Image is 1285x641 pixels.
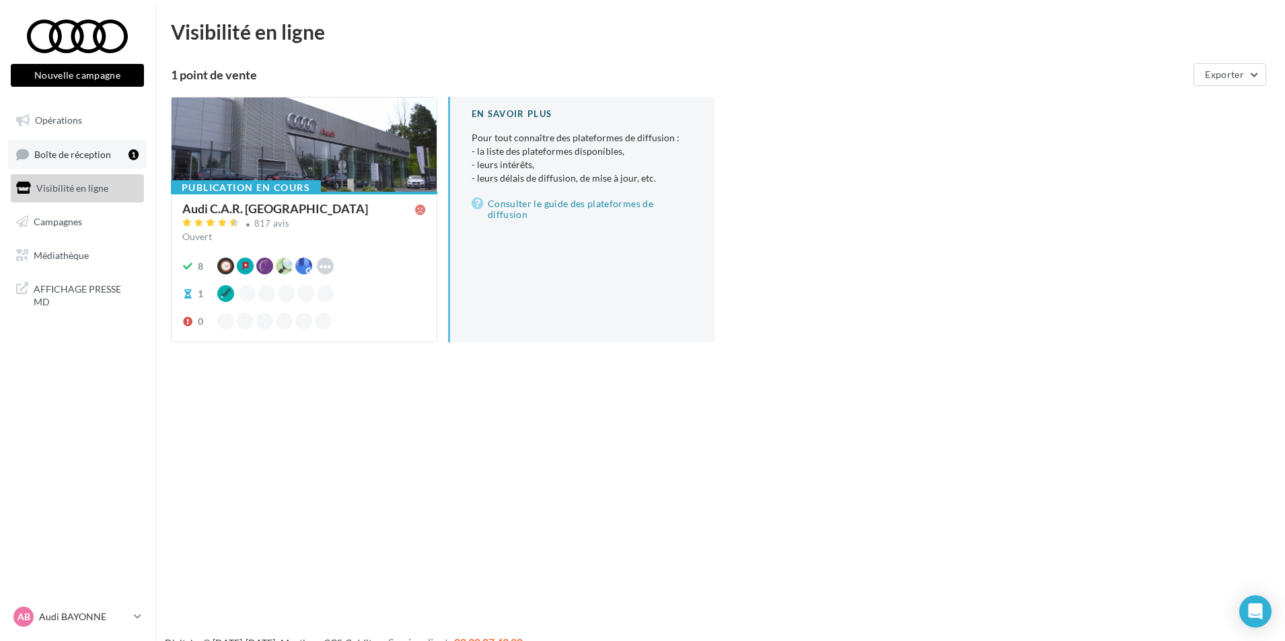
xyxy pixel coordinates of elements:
div: 8 [198,260,203,273]
span: AB [17,610,30,624]
div: Open Intercom Messenger [1239,595,1272,628]
a: Visibilité en ligne [8,174,147,202]
span: Campagnes [34,216,82,227]
div: 1 [198,287,203,301]
div: Audi C.A.R. [GEOGRAPHIC_DATA] [182,202,368,215]
span: Boîte de réception [34,148,111,159]
a: Consulter le guide des plateformes de diffusion [472,196,693,223]
div: 817 avis [254,219,290,228]
span: AFFICHAGE PRESSE MD [34,280,139,309]
span: Visibilité en ligne [36,182,108,194]
span: Exporter [1205,69,1244,80]
a: Campagnes [8,208,147,236]
li: - leurs délais de diffusion, de mise à jour, etc. [472,172,693,185]
li: - leurs intérêts, [472,158,693,172]
span: Ouvert [182,231,212,242]
div: En savoir plus [472,108,693,120]
li: - la liste des plateformes disponibles, [472,145,693,158]
div: 1 [128,149,139,160]
button: Nouvelle campagne [11,64,144,87]
a: Boîte de réception1 [8,140,147,169]
p: Pour tout connaître des plateformes de diffusion : [472,131,693,185]
span: Médiathèque [34,249,89,260]
div: Publication en cours [171,180,321,195]
div: 1 point de vente [171,69,1188,81]
a: AB Audi BAYONNE [11,604,144,630]
p: Audi BAYONNE [39,610,128,624]
span: Opérations [35,114,82,126]
button: Exporter [1194,63,1266,86]
div: 0 [198,315,203,328]
a: Opérations [8,106,147,135]
a: AFFICHAGE PRESSE MD [8,274,147,314]
a: 817 avis [182,217,426,233]
a: Médiathèque [8,241,147,270]
div: Visibilité en ligne [171,22,1269,42]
